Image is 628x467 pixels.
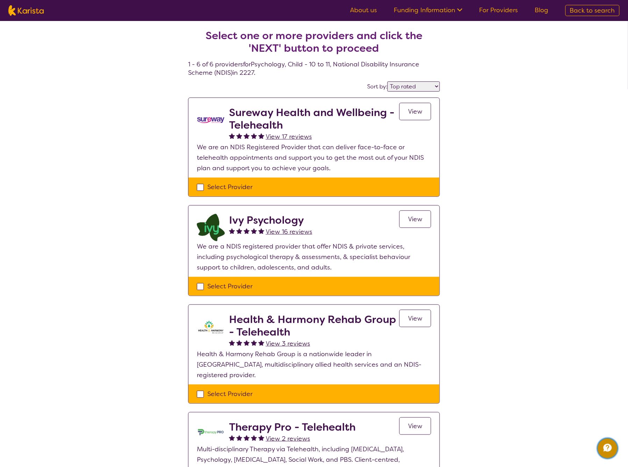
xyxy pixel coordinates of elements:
[197,313,225,341] img: ztak9tblhgtrn1fit8ap.png
[229,133,235,139] img: fullstar
[266,338,310,349] a: View 3 reviews
[244,133,250,139] img: fullstar
[258,340,264,346] img: fullstar
[236,340,242,346] img: fullstar
[350,6,377,14] a: About us
[197,421,225,444] img: lehxprcbtunjcwin5sb4.jpg
[408,314,422,323] span: View
[399,417,431,435] a: View
[197,29,431,55] h2: Select one or more providers and click the 'NEXT' button to proceed
[266,131,312,142] a: View 17 reviews
[229,214,312,227] h2: Ivy Psychology
[266,339,310,348] span: View 3 reviews
[251,435,257,441] img: fullstar
[399,310,431,327] a: View
[229,228,235,234] img: fullstar
[535,6,549,14] a: Blog
[197,142,431,173] p: We are an NDIS Registered Provider that can deliver face-to-face or telehealth appointments and s...
[229,340,235,346] img: fullstar
[367,83,387,90] label: Sort by:
[236,133,242,139] img: fullstar
[598,439,618,458] button: Channel Menu
[197,214,225,241] img: lcqb2d1jpug46odws9wh.png
[258,228,264,234] img: fullstar
[266,227,312,237] a: View 16 reviews
[479,6,518,14] a: For Providers
[197,241,431,273] p: We are a NDIS registered provider that offer NDIS & private services, including psychological the...
[266,433,310,444] a: View 2 reviews
[197,106,225,134] img: vgwqq8bzw4bddvbx0uac.png
[565,5,620,16] a: Back to search
[229,421,356,433] h2: Therapy Pro - Telehealth
[408,422,422,430] span: View
[394,6,463,14] a: Funding Information
[244,228,250,234] img: fullstar
[266,228,312,236] span: View 16 reviews
[251,228,257,234] img: fullstar
[229,435,235,441] img: fullstar
[570,6,615,15] span: Back to search
[399,103,431,120] a: View
[258,133,264,139] img: fullstar
[236,435,242,441] img: fullstar
[197,349,431,380] p: Health & Harmony Rehab Group is a nationwide leader in [GEOGRAPHIC_DATA], multidisciplinary allie...
[244,340,250,346] img: fullstar
[188,13,440,77] h4: 1 - 6 of 6 providers for Psychology , Child - 10 to 11 , National Disability Insurance Scheme (ND...
[266,132,312,141] span: View 17 reviews
[236,228,242,234] img: fullstar
[251,133,257,139] img: fullstar
[244,435,250,441] img: fullstar
[229,106,399,131] h2: Sureway Health and Wellbeing - Telehealth
[229,313,399,338] h2: Health & Harmony Rehab Group - Telehealth
[408,107,422,116] span: View
[408,215,422,223] span: View
[399,210,431,228] a: View
[8,5,44,16] img: Karista logo
[258,435,264,441] img: fullstar
[266,434,310,443] span: View 2 reviews
[251,340,257,346] img: fullstar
